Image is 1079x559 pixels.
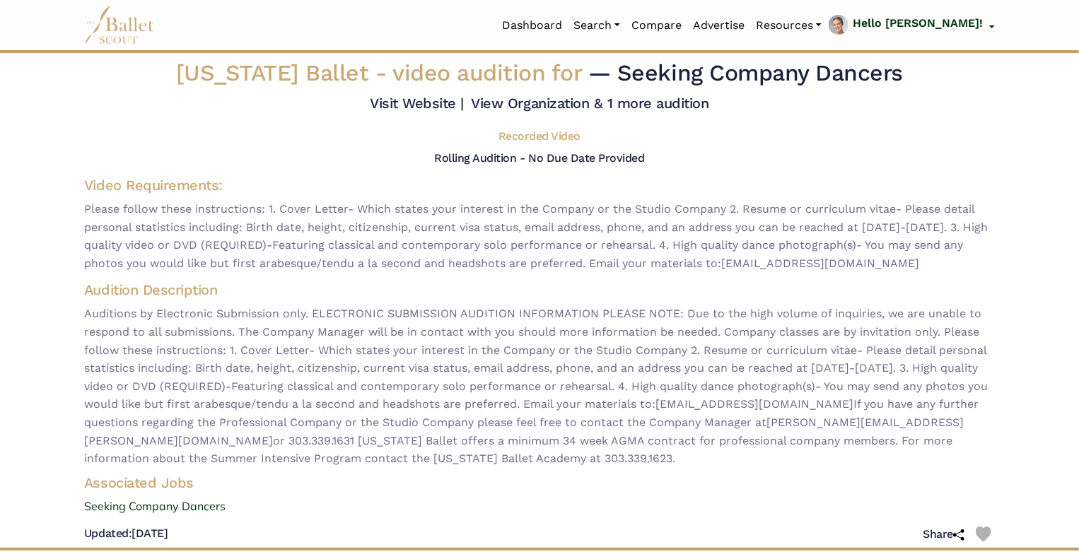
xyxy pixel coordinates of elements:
[568,11,626,40] a: Search
[687,11,750,40] a: Advertise
[827,13,995,37] a: profile picture Hello [PERSON_NAME]!
[73,473,1006,492] h4: Associated Jobs
[498,129,581,144] h5: Recorded Video
[750,11,827,40] a: Resources
[84,177,223,194] span: Video Requirements:
[923,527,964,542] h5: Share
[496,11,568,40] a: Dashboard
[176,59,588,86] span: [US_STATE] Ballet -
[626,11,687,40] a: Compare
[84,305,995,467] span: Auditions by Electronic Submission only. ELECTRONIC SUBMISSION AUDITION INFORMATION PLEASE NOTE: ...
[472,95,709,112] a: View Organization & 1 more audition
[829,15,848,42] img: profile picture
[588,59,903,86] span: — Seeking Company Dancers
[434,151,644,165] h5: Rolling Audition - No Due Date Provided
[84,281,995,299] h4: Audition Description
[84,200,995,272] span: Please follow these instructions: 1. Cover Letter- Which states your interest in the Company or t...
[853,14,983,33] p: Hello [PERSON_NAME]!
[84,526,168,541] h5: [DATE]
[73,498,1006,516] a: Seeking Company Dancers
[84,526,132,540] span: Updated:
[370,95,464,112] a: Visit Website |
[392,59,581,86] span: video audition for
